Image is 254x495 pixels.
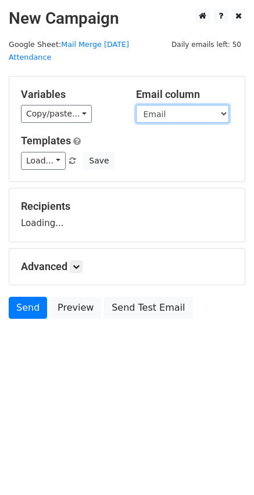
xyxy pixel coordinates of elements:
[21,260,233,273] h5: Advanced
[21,134,71,147] a: Templates
[50,297,101,319] a: Preview
[9,40,129,62] a: Mail Merge [DATE] Attendance
[196,439,254,495] iframe: Chat Widget
[104,297,192,319] a: Send Test Email
[21,152,66,170] a: Load...
[167,40,245,49] a: Daily emails left: 50
[21,200,233,230] div: Loading...
[9,9,245,28] h2: New Campaign
[84,152,114,170] button: Save
[136,88,234,101] h5: Email column
[167,38,245,51] span: Daily emails left: 50
[9,40,129,62] small: Google Sheet:
[21,105,92,123] a: Copy/paste...
[21,88,119,101] h5: Variables
[9,297,47,319] a: Send
[21,200,233,213] h5: Recipients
